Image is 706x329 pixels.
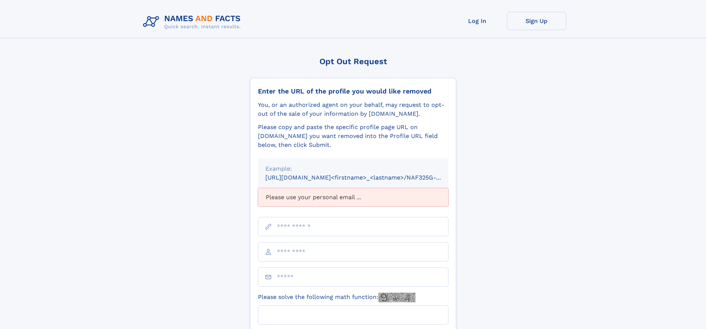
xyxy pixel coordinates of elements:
div: Example: [265,164,441,173]
div: Enter the URL of the profile you would like removed [258,87,448,95]
div: Please copy and paste the specific profile page URL on [DOMAIN_NAME] you want removed into the Pr... [258,123,448,149]
img: Logo Names and Facts [140,12,247,32]
div: Opt Out Request [250,57,456,66]
a: Sign Up [507,12,566,30]
div: You, or an authorized agent on your behalf, may request to opt-out of the sale of your informatio... [258,101,448,118]
a: Log In [448,12,507,30]
label: Please solve the following math function: [258,293,415,302]
div: Please use your personal email ... [258,188,448,207]
small: [URL][DOMAIN_NAME]<firstname>_<lastname>/NAF325G-xxxxxxxx [265,174,463,181]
